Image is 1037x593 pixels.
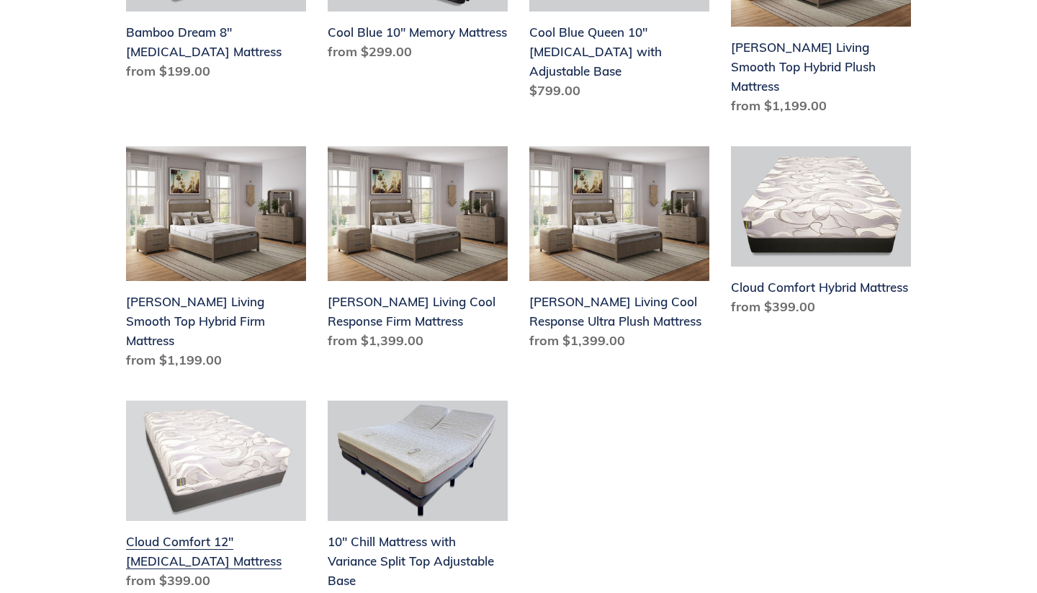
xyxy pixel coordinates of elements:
a: Scott Living Cool Response Firm Mattress [328,146,508,357]
a: Scott Living Smooth Top Hybrid Firm Mattress [126,146,306,376]
a: Scott Living Cool Response Ultra Plush Mattress [529,146,709,357]
a: Cloud Comfort Hybrid Mattress [731,146,911,322]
